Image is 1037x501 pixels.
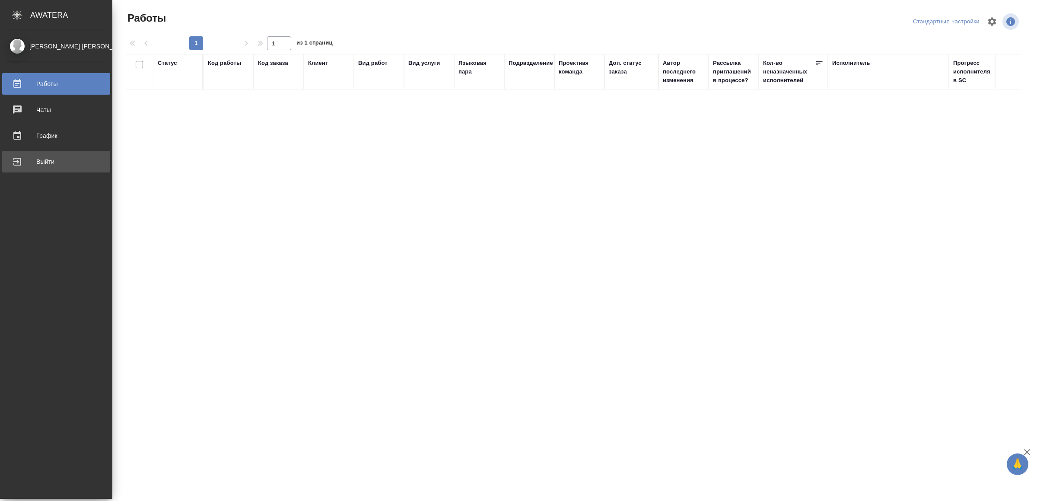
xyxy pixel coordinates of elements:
[1002,13,1021,30] span: Посмотреть информацию
[2,73,110,95] a: Работы
[713,59,754,85] div: Рассылка приглашений в процессе?
[2,99,110,121] a: Чаты
[6,155,106,168] div: Выйти
[158,59,177,67] div: Статус
[832,59,870,67] div: Исполнитель
[6,103,106,116] div: Чаты
[208,59,241,67] div: Код работы
[911,15,982,29] div: split button
[2,151,110,172] a: Выйти
[953,59,992,85] div: Прогресс исполнителя в SC
[258,59,288,67] div: Код заказа
[125,11,166,25] span: Работы
[296,38,333,50] span: из 1 страниц
[559,59,600,76] div: Проектная команда
[609,59,654,76] div: Доп. статус заказа
[408,59,440,67] div: Вид услуги
[509,59,553,67] div: Подразделение
[358,59,388,67] div: Вид работ
[308,59,328,67] div: Клиент
[1007,453,1028,475] button: 🙏
[763,59,815,85] div: Кол-во неназначенных исполнителей
[6,77,106,90] div: Работы
[982,11,1002,32] span: Настроить таблицу
[6,41,106,51] div: [PERSON_NAME] [PERSON_NAME]
[458,59,500,76] div: Языковая пара
[2,125,110,147] a: График
[6,129,106,142] div: График
[663,59,704,85] div: Автор последнего изменения
[1010,455,1025,473] span: 🙏
[30,6,112,24] div: AWATERA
